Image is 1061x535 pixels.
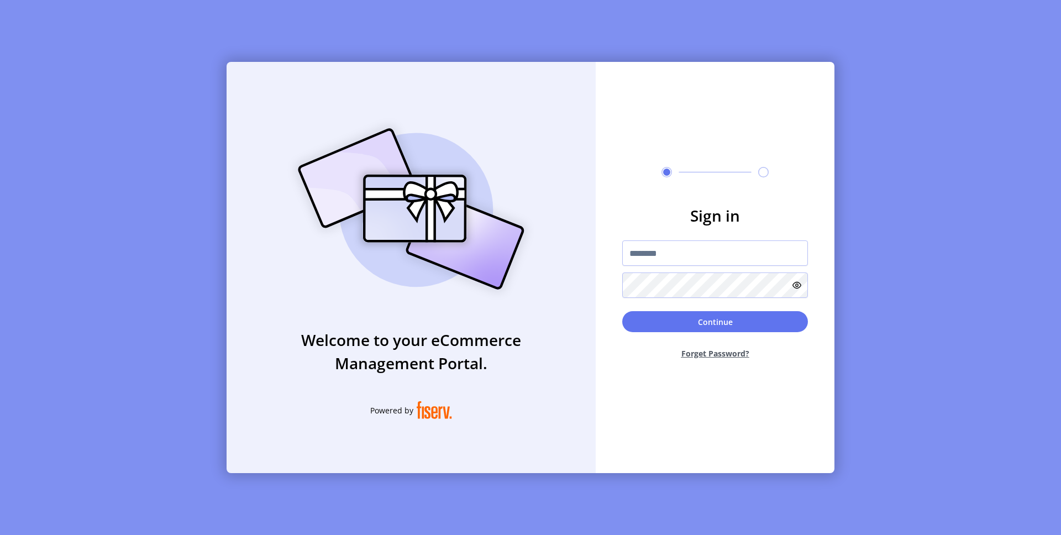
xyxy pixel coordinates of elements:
[622,311,808,332] button: Continue
[370,405,413,416] span: Powered by
[281,116,541,302] img: card_Illustration.svg
[227,328,596,375] h3: Welcome to your eCommerce Management Portal.
[622,339,808,368] button: Forget Password?
[622,204,808,227] h3: Sign in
